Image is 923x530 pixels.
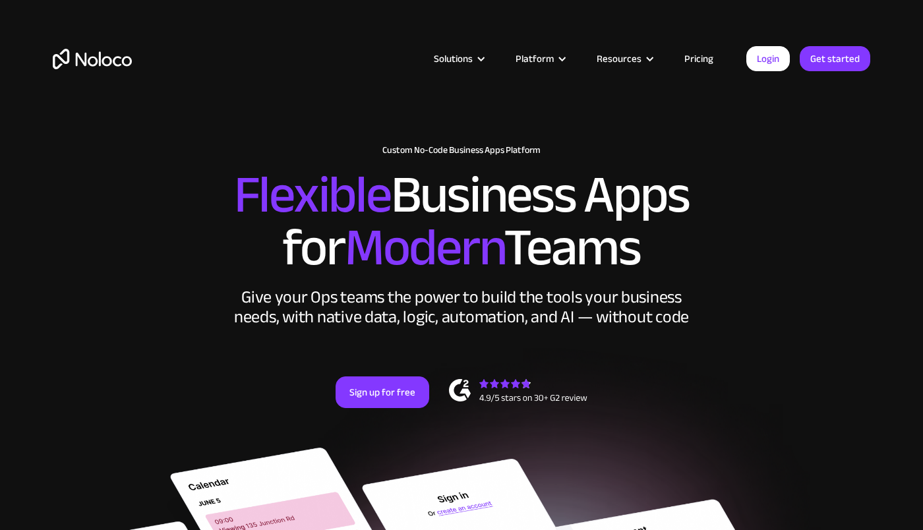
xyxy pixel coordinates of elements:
div: Give your Ops teams the power to build the tools your business needs, with native data, logic, au... [231,287,692,327]
span: Flexible [234,146,391,244]
a: home [53,49,132,69]
h2: Business Apps for Teams [53,169,870,274]
a: Get started [800,46,870,71]
a: Login [746,46,790,71]
a: Pricing [668,50,730,67]
div: Resources [580,50,668,67]
div: Resources [597,50,641,67]
span: Modern [345,198,504,297]
div: Platform [516,50,554,67]
h1: Custom No-Code Business Apps Platform [53,145,870,156]
div: Platform [499,50,580,67]
div: Solutions [434,50,473,67]
div: Solutions [417,50,499,67]
a: Sign up for free [336,376,429,408]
